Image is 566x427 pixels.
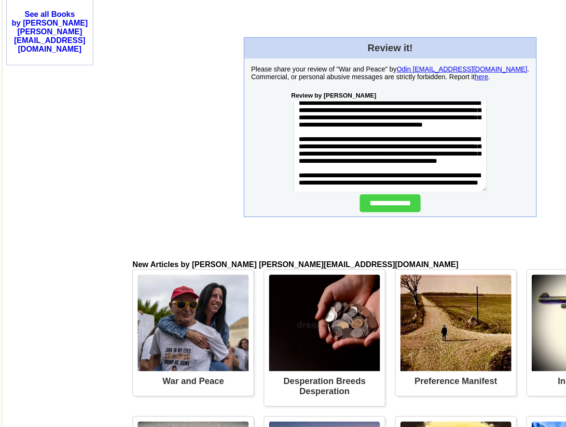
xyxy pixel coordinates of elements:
td: Review it! [244,38,536,59]
div: War and Peace [138,371,248,391]
img: article Image [138,274,248,371]
img: article Image [400,274,511,371]
div: Preference Manifest [400,371,511,391]
p: Please share your review of "War and Peace" by . Commercial, or personal abusive messages are str... [251,65,529,81]
b: Review by [PERSON_NAME] [291,92,376,99]
a: Odin [EMAIL_ADDRESS][DOMAIN_NAME] [396,65,527,73]
div: Desperation Breeds Desperation [269,371,380,401]
b: New Articles by [PERSON_NAME] [PERSON_NAME][EMAIL_ADDRESS][DOMAIN_NAME] [132,260,458,269]
a: See all Booksby [PERSON_NAME] [PERSON_NAME][EMAIL_ADDRESS][DOMAIN_NAME] [12,10,87,53]
a: article Image Preference Manifest [400,274,511,391]
a: here [474,73,488,81]
a: article Image War and Peace [138,274,248,391]
a: article Image Desperation Breeds Desperation [269,274,380,401]
b: See all Books by [PERSON_NAME] [PERSON_NAME][EMAIL_ADDRESS][DOMAIN_NAME] [12,10,87,53]
img: article Image [269,274,380,371]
